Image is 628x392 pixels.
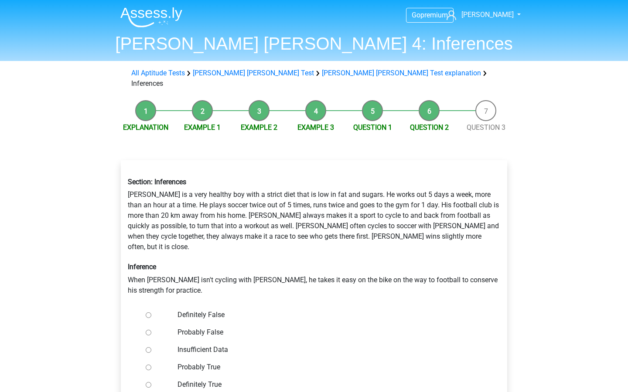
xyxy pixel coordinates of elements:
label: Probably True [177,362,479,372]
span: premium [420,11,448,19]
label: Insufficient Data [177,345,479,355]
a: Example 2 [241,123,277,132]
h6: Inference [128,263,500,271]
div: [PERSON_NAME] is a very healthy boy with a strict diet that is low in fat and sugars. He works ou... [121,171,507,302]
a: [PERSON_NAME] [PERSON_NAME] Test explanation [322,69,481,77]
a: [PERSON_NAME] [PERSON_NAME] Test [193,69,314,77]
div: Inferences [128,68,500,89]
a: Explanation [123,123,168,132]
a: [PERSON_NAME] [443,10,515,20]
a: Example 3 [297,123,334,132]
a: Question 1 [353,123,392,132]
img: Assessly [120,7,182,27]
h1: [PERSON_NAME] [PERSON_NAME] 4: Inferences [113,33,515,54]
a: Example 1 [184,123,221,132]
span: Go [412,11,420,19]
h6: Section: Inferences [128,178,500,186]
span: [PERSON_NAME] [461,10,514,19]
label: Definitely True [177,379,479,390]
a: Gopremium [406,9,453,21]
label: Definitely False [177,310,479,320]
a: Question 3 [467,123,505,132]
label: Probably False [177,327,479,338]
a: Question 2 [410,123,449,132]
a: All Aptitude Tests [131,69,185,77]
